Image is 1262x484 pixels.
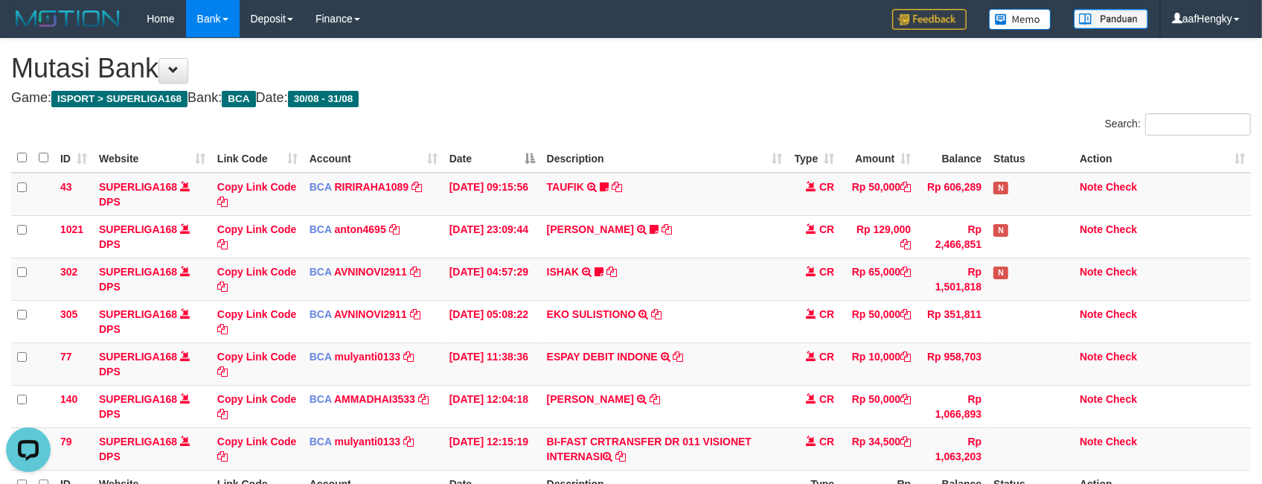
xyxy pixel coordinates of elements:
h4: Game: Bank: Date: [11,91,1251,106]
a: Copy Rp 65,000 to clipboard [900,266,911,278]
a: Note [1080,351,1103,363]
a: AVNINOVI2911 [334,266,407,278]
a: EKO SULISTIONO [547,308,636,320]
td: Rp 958,703 [917,343,987,385]
td: Rp 10,000 [840,343,917,385]
img: MOTION_logo.png [11,7,124,30]
span: CR [819,181,834,193]
span: BCA [222,91,255,107]
a: Check [1106,181,1137,193]
td: DPS [93,385,211,427]
td: Rp 50,000 [840,385,917,427]
a: Copy Rp 50,000 to clipboard [900,181,911,193]
a: SUPERLIGA168 [99,181,177,193]
th: Date: activate to sort column descending [443,144,541,173]
a: Copy AMMADHAI3533 to clipboard [418,393,429,405]
a: Check [1106,393,1137,405]
a: Check [1106,266,1137,278]
td: DPS [93,427,211,470]
td: Rp 2,466,851 [917,215,987,258]
a: Copy Link Code [217,351,297,378]
h1: Mutasi Bank [11,54,1251,83]
a: Copy Rp 50,000 to clipboard [900,308,911,320]
a: TAUFIK [547,181,584,193]
th: Type: activate to sort column ascending [788,144,840,173]
td: DPS [93,343,211,385]
a: Copy ISHAK to clipboard [606,266,617,278]
td: [DATE] 05:08:22 [443,300,541,343]
span: Has Note [993,267,1008,279]
span: BCA [310,393,332,405]
th: Description: activate to sort column ascending [541,144,789,173]
td: Rp 1,063,203 [917,427,987,470]
a: Copy Link Code [217,308,297,335]
span: Has Note [993,224,1008,237]
a: SUPERLIGA168 [99,351,177,363]
a: Check [1106,436,1137,448]
th: Link Code: activate to sort column ascending [211,144,304,173]
span: 77 [60,351,72,363]
span: 1021 [60,223,83,235]
td: [DATE] 11:38:36 [443,343,541,385]
a: mulyanti0133 [335,436,401,448]
span: CR [819,436,834,448]
span: ISPORT > SUPERLIGA168 [51,91,188,107]
a: Copy Link Code [217,181,297,208]
a: Note [1080,393,1103,405]
a: Copy Link Code [217,436,297,462]
a: Note [1080,266,1103,278]
a: Copy Link Code [217,393,297,420]
a: Copy Rp 34,500 to clipboard [900,436,911,448]
a: SUPERLIGA168 [99,436,177,448]
a: Copy Rp 50,000 to clipboard [900,393,911,405]
span: 79 [60,436,72,448]
a: Note [1080,308,1103,320]
a: Note [1080,436,1103,448]
td: Rp 65,000 [840,258,917,300]
span: 302 [60,266,77,278]
td: [DATE] 09:15:56 [443,173,541,216]
span: BCA [310,308,332,320]
a: Check [1106,308,1137,320]
a: Copy BI-FAST CRTRANSFER DR 011 VISIONET INTERNASI to clipboard [615,450,626,462]
a: Note [1080,223,1103,235]
th: Account: activate to sort column ascending [304,144,443,173]
a: Copy mulyanti0133 to clipboard [403,436,414,448]
a: Copy RIRIRAHA1089 to clipboard [411,181,422,193]
th: ID: activate to sort column ascending [54,144,93,173]
td: DPS [93,173,211,216]
img: Button%20Memo.svg [989,9,1051,30]
td: Rp 1,501,818 [917,258,987,300]
a: Copy AVNINOVI2911 to clipboard [410,266,420,278]
a: [PERSON_NAME] [547,223,634,235]
a: ESPAY DEBIT INDONE [547,351,658,363]
a: AMMADHAI3533 [334,393,415,405]
a: Copy Rp 129,000 to clipboard [900,238,911,250]
td: DPS [93,300,211,343]
a: Check [1106,223,1137,235]
img: panduan.png [1074,9,1148,29]
td: Rp 351,811 [917,300,987,343]
td: Rp 606,289 [917,173,987,216]
td: [DATE] 12:15:19 [443,427,541,470]
span: CR [819,393,834,405]
a: Copy AVNINOVI2911 to clipboard [410,308,420,320]
span: BCA [310,181,332,193]
a: anton4695 [335,223,386,235]
a: SUPERLIGA168 [99,308,177,320]
th: Status [987,144,1074,173]
td: Rp 34,500 [840,427,917,470]
span: 43 [60,181,72,193]
td: [DATE] 23:09:44 [443,215,541,258]
th: Amount: activate to sort column ascending [840,144,917,173]
td: [DATE] 12:04:18 [443,385,541,427]
span: Has Note [993,182,1008,194]
a: SUPERLIGA168 [99,223,177,235]
span: BCA [310,266,332,278]
button: Open LiveChat chat widget [6,6,51,51]
a: AVNINOVI2911 [334,308,407,320]
a: Copy Link Code [217,266,297,293]
a: mulyanti0133 [335,351,401,363]
a: SUPERLIGA168 [99,266,177,278]
a: Copy TAUFIK to clipboard [612,181,622,193]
